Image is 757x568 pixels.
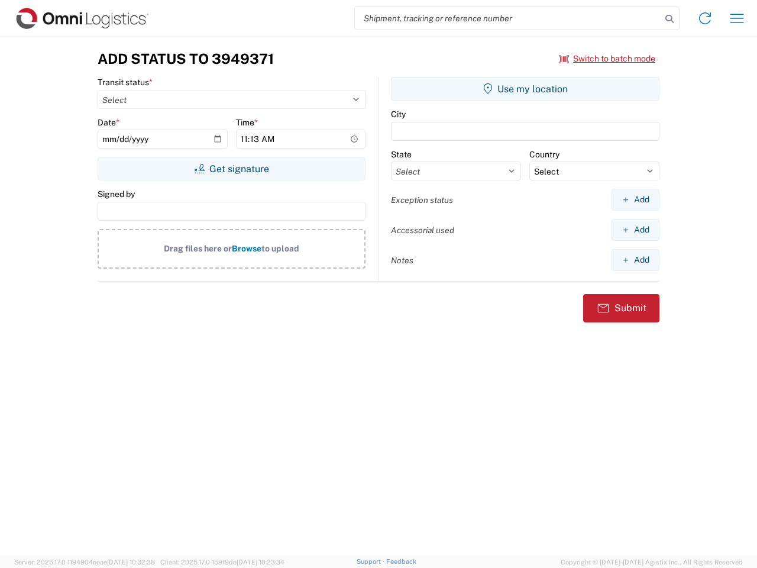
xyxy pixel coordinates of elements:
span: Browse [232,244,261,253]
input: Shipment, tracking or reference number [355,7,661,30]
button: Get signature [98,157,365,180]
label: Exception status [391,195,453,205]
label: City [391,109,406,120]
button: Switch to batch mode [559,49,655,69]
h3: Add Status to 3949371 [98,50,274,67]
label: Accessorial used [391,225,454,235]
span: Copyright © [DATE]-[DATE] Agistix Inc., All Rights Reserved [561,557,743,567]
label: Date [98,117,119,128]
span: Drag files here or [164,244,232,253]
button: Add [612,249,659,271]
button: Use my location [391,77,659,101]
a: Feedback [386,558,416,565]
label: Notes [391,255,413,266]
button: Submit [583,294,659,322]
label: State [391,149,412,160]
label: Time [236,117,258,128]
span: Server: 2025.17.0-1194904eeae [14,559,155,566]
span: to upload [261,244,299,253]
label: Signed by [98,189,135,199]
a: Support [357,558,386,565]
label: Country [529,149,559,160]
label: Transit status [98,77,153,88]
span: [DATE] 10:32:38 [107,559,155,566]
button: Add [612,189,659,211]
span: [DATE] 10:23:34 [237,559,284,566]
span: Client: 2025.17.0-159f9de [160,559,284,566]
button: Add [612,219,659,241]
